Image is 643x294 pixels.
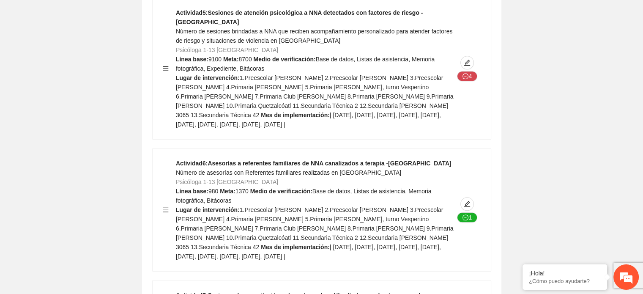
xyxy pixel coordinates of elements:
strong: Medio de verificación: [254,56,316,63]
span: 1370 [235,188,249,195]
strong: Actividad 6 : Asesorías a referentes familiares de NNA canalizados a terapia -[GEOGRAPHIC_DATA] [176,160,451,167]
strong: Mes de implementación: [261,244,330,250]
span: 1.Preescolar [PERSON_NAME] 2.Preescolar [PERSON_NAME] 3.Preescolar [PERSON_NAME] 4.Primaria [PERS... [176,74,454,118]
span: edit [461,59,473,66]
span: message [462,214,468,221]
strong: Meta: [220,188,235,195]
strong: Línea base: [176,188,208,195]
button: edit [460,56,474,69]
div: Minimizar ventana de chat en vivo [139,4,159,25]
button: message1 [457,212,477,223]
strong: Medio de verificación: [250,188,312,195]
span: Número de asesorías con Referentes familiares realizadas en [GEOGRAPHIC_DATA] [176,169,401,176]
span: edit [461,201,473,207]
textarea: Escriba su mensaje y pulse “Intro” [4,201,161,230]
button: edit [460,197,474,211]
span: menu [163,207,169,213]
p: ¿Cómo puedo ayudarte? [529,278,601,284]
strong: Línea base: [176,56,208,63]
span: 8700 [238,56,252,63]
span: Psicóloga 1-13 [GEOGRAPHIC_DATA] [176,179,278,185]
span: 980 [208,188,218,195]
span: Estamos en línea. [49,98,117,183]
span: message [462,73,468,80]
strong: Lugar de intervención: [176,206,240,213]
span: Número de sesiones brindadas a NNA que reciben acompañamiento personalizado para atender factores... [176,28,453,44]
strong: Lugar de intervención: [176,74,240,81]
span: 9100 [208,56,222,63]
span: Psicóloga 1-13 [GEOGRAPHIC_DATA] [176,47,278,53]
span: menu [163,66,169,71]
strong: Mes de implementación: [261,112,330,118]
div: Chatee con nosotros ahora [44,43,142,54]
strong: Actividad 5 : Sesiones de atención psicológica a NNA detectados con factores de riesgo -[GEOGRAPH... [176,9,423,25]
button: message4 [457,71,477,81]
strong: Meta: [223,56,239,63]
div: ¡Hola! [529,270,601,277]
span: 1.Preescolar [PERSON_NAME] 2.Preescolar [PERSON_NAME] 3.Preescolar [PERSON_NAME] 4.Primaria [PERS... [176,206,454,250]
